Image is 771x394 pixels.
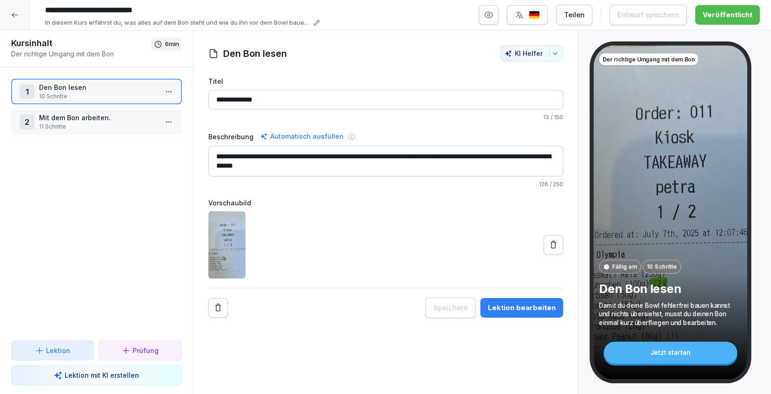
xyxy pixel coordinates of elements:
button: Lektion bearbeiten [480,298,563,318]
p: 10 Schritte [39,92,158,101]
div: 2Mit dem Bon arbeiten.11 Schritte [11,109,182,135]
div: Jetzt starten [604,342,737,364]
p: Lektion mit KI erstellen [65,370,139,380]
img: de.svg [529,11,540,20]
button: Prüfung [99,340,181,360]
p: Prüfung [133,346,159,355]
div: Speichern [433,303,468,313]
button: Teilen [556,5,592,25]
div: 1Den Bon lesen10 Schritte [11,79,182,104]
p: Den Bon lesen [39,82,158,92]
button: Lektion [11,340,94,360]
div: Automatisch ausfüllen [258,131,346,142]
p: Fällig am [611,263,636,271]
div: 1 [20,84,34,99]
p: 10 Schritte [646,263,677,271]
label: Vorschaubild [208,198,563,208]
div: Entwurf speichern [618,10,679,20]
p: 6 min [165,40,179,49]
p: In diesem Kurs erfährst du, was alles auf dem Bon steht und wie du ihn vor dem Bowl bauen bearbei... [45,18,311,27]
div: Veröffentlicht [703,10,752,20]
p: / 250 [208,180,563,189]
div: Lektion bearbeiten [488,303,556,313]
h1: Kursinhalt [11,38,151,49]
p: 11 Schritte [39,122,158,131]
button: Entwurf speichern [610,5,687,25]
button: Veröffentlicht [695,5,760,25]
button: Lektion mit KI erstellen [11,365,182,385]
span: 13 [543,114,549,121]
p: Mit dem Bon arbeiten. [39,113,158,122]
h1: Den Bon lesen [223,47,287,61]
span: 126 [539,181,548,188]
button: KI Helfer [500,45,563,61]
p: Der richtige Umgang mit dem Bon [602,55,695,63]
img: b00nveg4on4zrlhr4qioplvf.png [208,211,246,279]
p: Lektion [46,346,70,355]
div: KI Helfer [505,49,559,57]
div: Teilen [564,10,585,20]
label: Titel [208,76,563,86]
p: Damit du deine Bowl fehlerfrei bauen kannst und nichts übersiehst, musst du deinen Bon einmal kur... [599,301,742,327]
p: Den Bon lesen [599,281,742,296]
div: 2 [20,115,34,129]
button: Speichern [425,298,476,318]
p: Der richtige Umgang mit dem Bon [11,49,151,59]
button: Remove [208,298,228,318]
p: / 150 [208,113,563,122]
label: Beschreibung [208,132,253,142]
